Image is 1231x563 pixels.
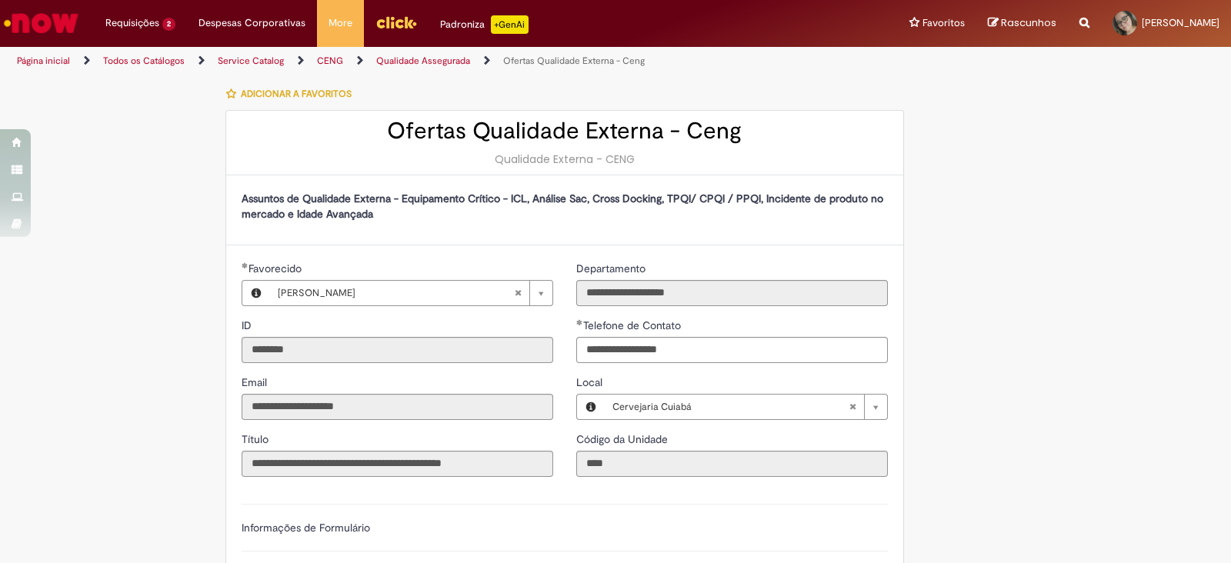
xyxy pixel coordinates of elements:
span: Adicionar a Favoritos [241,88,352,100]
div: Padroniza [440,15,529,34]
img: ServiceNow [2,8,81,38]
span: Obrigatório Preenchido [576,319,583,325]
h2: Ofertas Qualidade Externa - Ceng [242,118,888,144]
label: Informações de Formulário [242,521,370,535]
span: Favoritos [922,15,965,31]
ul: Trilhas de página [12,47,809,75]
span: Somente leitura - Título [242,432,272,446]
span: Requisições [105,15,159,31]
span: Somente leitura - ID [242,318,255,332]
a: Service Catalog [218,55,284,67]
span: More [329,15,352,31]
label: Somente leitura - Email [242,375,270,390]
input: Código da Unidade [576,451,888,477]
span: Local [576,375,605,389]
abbr: Limpar campo Local [841,395,864,419]
span: Somente leitura - Email [242,375,270,389]
input: Título [242,451,553,477]
p: +GenAi [491,15,529,34]
a: Rascunhos [988,16,1056,31]
span: Telefone de Contato [583,318,684,332]
label: Somente leitura - Título [242,431,272,447]
span: Necessários - Favorecido [249,262,305,275]
a: CENG [317,55,343,67]
span: Despesas Corporativas [198,15,305,31]
button: Local, Visualizar este registro Cervejaria Cuiabá [577,395,605,419]
input: ID [242,337,553,363]
button: Adicionar a Favoritos [225,78,360,110]
button: Favorecido, Visualizar este registro Jakelyne Farias de Oliveira [242,281,270,305]
img: click_logo_yellow_360x200.png [375,11,417,34]
span: Somente leitura - Código da Unidade [576,432,671,446]
strong: Assuntos de Qualidade Externa - Equipamento Crítico - ICL, Análise Sac, Cross Docking, TPQI/ CPQI... [242,192,883,221]
span: Somente leitura - Departamento [576,262,649,275]
label: Somente leitura - ID [242,318,255,333]
a: [PERSON_NAME]Limpar campo Favorecido [270,281,552,305]
a: Todos os Catálogos [103,55,185,67]
label: Somente leitura - Departamento [576,261,649,276]
input: Telefone de Contato [576,337,888,363]
input: Email [242,394,553,420]
span: [PERSON_NAME] [278,281,514,305]
span: 2 [162,18,175,31]
div: Qualidade Externa - CENG [242,152,888,167]
input: Departamento [576,280,888,306]
a: Ofertas Qualidade Externa - Ceng [503,55,645,67]
span: Rascunhos [1001,15,1056,30]
a: Cervejaria CuiabáLimpar campo Local [605,395,887,419]
span: [PERSON_NAME] [1142,16,1219,29]
span: Obrigatório Preenchido [242,262,249,268]
span: Cervejaria Cuiabá [612,395,849,419]
abbr: Limpar campo Favorecido [506,281,529,305]
a: Qualidade Assegurada [376,55,470,67]
label: Somente leitura - Código da Unidade [576,431,671,447]
a: Página inicial [17,55,70,67]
